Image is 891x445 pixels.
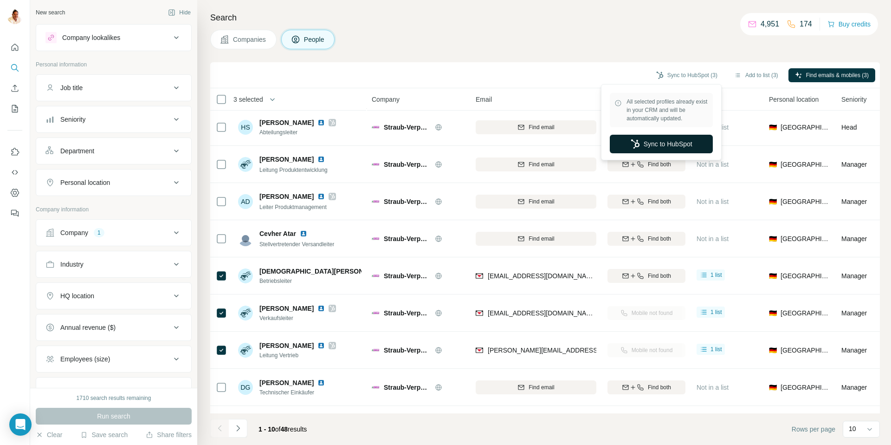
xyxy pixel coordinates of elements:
[781,383,830,392] span: [GEOGRAPHIC_DATA]
[372,235,379,242] img: Logo of Straub-Verpackungen
[60,146,94,156] div: Department
[229,419,247,438] button: Navigate to next page
[488,309,598,317] span: [EMAIL_ADDRESS][DOMAIN_NAME]
[259,341,314,350] span: [PERSON_NAME]
[372,161,379,168] img: Logo of Straub-Verpackungen
[372,384,379,391] img: Logo of Straub-Verpackungen
[792,425,835,434] span: Rows per page
[259,388,336,397] span: Technischer Einkäufer
[60,83,83,92] div: Job title
[476,232,596,246] button: Find email
[238,120,253,135] div: HS
[36,316,191,339] button: Annual revenue ($)
[36,285,191,307] button: HQ location
[259,118,314,127] span: [PERSON_NAME]
[841,347,867,354] span: Manager
[317,305,325,312] img: LinkedIn logo
[36,205,192,214] p: Company information
[841,124,857,131] span: Head
[259,128,336,137] span: Abteilungsleiter
[77,394,151,402] div: 1710 search results remaining
[259,314,336,322] span: Verkaufsleiter
[476,308,483,318] img: provider findymail logo
[788,68,875,82] button: Find emails & mobiles (3)
[7,164,22,181] button: Use Surfe API
[488,272,598,280] span: [EMAIL_ADDRESS][DOMAIN_NAME]
[781,308,830,318] span: [GEOGRAPHIC_DATA]
[529,235,554,243] span: Find email
[60,386,98,395] div: Technologies
[697,235,729,242] span: Not in a list
[488,347,651,354] span: [PERSON_NAME][EMAIL_ADDRESS][DOMAIN_NAME]
[476,95,492,104] span: Email
[781,234,830,243] span: [GEOGRAPHIC_DATA]
[259,241,334,248] span: Stellvertretender Versandleiter
[648,272,671,280] span: Find both
[650,68,724,82] button: Sync to HubSpot (3)
[769,271,777,281] span: 🇩🇪
[372,124,379,131] img: Logo of Straub-Verpackungen
[781,160,830,169] span: [GEOGRAPHIC_DATA]
[36,26,191,49] button: Company lookalikes
[728,68,785,82] button: Add to list (3)
[476,346,483,355] img: provider findymail logo
[258,425,307,433] span: results
[372,347,379,354] img: Logo of Straub-Verpackungen
[317,156,325,163] img: LinkedIn logo
[607,232,685,246] button: Find both
[60,323,116,332] div: Annual revenue ($)
[238,268,253,283] img: Avatar
[372,198,379,205] img: Logo of Straub-Verpackungen
[238,231,253,246] img: Avatar
[317,119,325,126] img: LinkedIn logo
[529,123,554,131] span: Find email
[476,195,596,209] button: Find email
[781,197,830,206] span: [GEOGRAPHIC_DATA]
[36,253,191,275] button: Industry
[607,157,685,171] button: Find both
[62,33,120,42] div: Company lookalikes
[9,413,32,436] div: Open Intercom Messenger
[806,71,869,79] span: Find emails & mobiles (3)
[626,98,708,123] span: All selected profiles already exist in your CRM and will be automatically updated.
[648,197,671,206] span: Find both
[238,380,253,395] div: DG
[841,309,867,317] span: Manager
[259,378,314,387] span: [PERSON_NAME]
[476,157,596,171] button: Find email
[841,272,867,280] span: Manager
[36,108,191,131] button: Seniority
[769,123,777,132] span: 🇩🇪
[781,271,830,281] span: [GEOGRAPHIC_DATA]
[384,271,430,281] span: Straub-Verpackungen
[60,115,85,124] div: Seniority
[697,384,729,391] span: Not in a list
[238,157,253,172] img: Avatar
[607,195,685,209] button: Find both
[841,198,867,205] span: Manager
[36,60,192,69] p: Personal information
[849,424,856,433] p: 10
[384,346,430,355] span: Straub-Verpackungen
[259,229,296,238] span: Cevher Atar
[607,269,685,283] button: Find both
[7,59,22,76] button: Search
[384,383,430,392] span: Straub-Verpackungen
[259,267,388,276] span: [DEMOGRAPHIC_DATA][PERSON_NAME]
[529,197,554,206] span: Find email
[648,235,671,243] span: Find both
[384,197,430,206] span: Straub-Verpackungen
[697,198,729,205] span: Not in a list
[841,384,867,391] span: Manager
[275,425,281,433] span: of
[607,380,685,394] button: Find both
[36,380,191,402] button: Technologies
[697,161,729,168] span: Not in a list
[769,160,777,169] span: 🇩🇪
[60,291,94,301] div: HQ location
[94,229,104,237] div: 1
[238,194,253,209] div: AD
[259,351,336,360] span: Leitung Vertrieb
[317,193,325,200] img: LinkedIn logo
[769,234,777,243] span: 🇩🇪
